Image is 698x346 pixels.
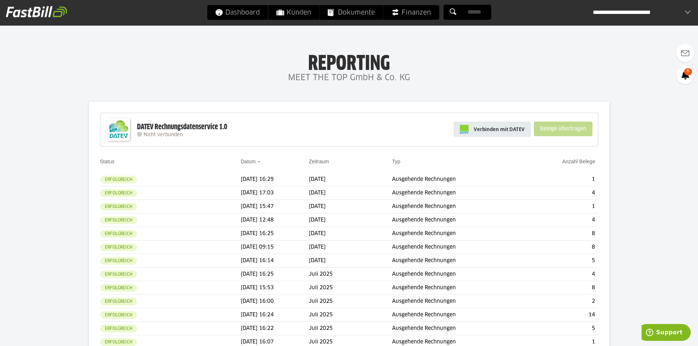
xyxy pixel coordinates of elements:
[309,159,329,164] a: Zeitraum
[534,122,592,136] sl-button: Belege übertragen
[241,173,309,186] td: [DATE] 16:29
[392,322,524,335] td: Ausgehende Rechnungen
[241,254,309,268] td: [DATE] 16:14
[144,133,183,137] span: Nicht verbunden
[524,308,598,322] td: 14
[137,122,227,132] div: DATEV Rechnungsdatenservice 1.0
[241,186,309,200] td: [DATE] 17:03
[309,308,392,322] td: Juli 2025
[6,6,67,18] img: fastbill_logo_white.png
[392,295,524,308] td: Ausgehende Rechnungen
[100,257,137,265] sl-badge: Erfolgreich
[241,213,309,227] td: [DATE] 12:48
[392,241,524,254] td: Ausgehende Rechnungen
[309,213,392,227] td: [DATE]
[215,5,260,20] span: Dashboard
[100,298,137,305] sl-badge: Erfolgreich
[257,161,262,163] img: sort_desc.gif
[392,200,524,213] td: Ausgehende Rechnungen
[309,241,392,254] td: [DATE]
[241,295,309,308] td: [DATE] 16:00
[524,254,598,268] td: 5
[241,268,309,281] td: [DATE] 16:25
[524,268,598,281] td: 4
[562,159,595,164] a: Anzahl Belege
[524,295,598,308] td: 2
[524,173,598,186] td: 1
[241,241,309,254] td: [DATE] 09:15
[392,173,524,186] td: Ausgehende Rechnungen
[392,254,524,268] td: Ausgehende Rechnungen
[241,227,309,241] td: [DATE] 16:25
[524,200,598,213] td: 1
[392,308,524,322] td: Ausgehende Rechnungen
[383,5,439,20] a: Finanzen
[524,213,598,227] td: 4
[454,122,531,137] a: Verbinden mit DATEV
[73,52,625,71] h1: Reporting
[100,176,137,183] sl-badge: Erfolgreich
[309,281,392,295] td: Juli 2025
[392,281,524,295] td: Ausgehende Rechnungen
[100,159,115,164] a: Status
[100,230,137,238] sl-badge: Erfolgreich
[524,186,598,200] td: 4
[309,268,392,281] td: Juli 2025
[241,322,309,335] td: [DATE] 16:22
[392,227,524,241] td: Ausgehende Rechnungen
[391,5,431,20] span: Finanzen
[241,308,309,322] td: [DATE] 16:24
[207,5,268,20] a: Dashboard
[309,173,392,186] td: [DATE]
[460,125,469,134] img: pi-datev-logo-farbig-24.svg
[524,241,598,254] td: 8
[100,189,137,197] sl-badge: Erfolgreich
[309,295,392,308] td: Juli 2025
[524,281,598,295] td: 8
[392,213,524,227] td: Ausgehende Rechnungen
[104,115,133,144] img: DATEV-Datenservice Logo
[276,5,311,20] span: Kunden
[100,216,137,224] sl-badge: Erfolgreich
[241,281,309,295] td: [DATE] 15:53
[309,322,392,335] td: Juli 2025
[392,159,400,164] a: Typ
[100,311,137,319] sl-badge: Erfolgreich
[309,200,392,213] td: [DATE]
[100,338,137,346] sl-badge: Erfolgreich
[100,325,137,332] sl-badge: Erfolgreich
[676,66,694,84] a: 6
[392,268,524,281] td: Ausgehende Rechnungen
[328,5,375,20] span: Dokumente
[100,243,137,251] sl-badge: Erfolgreich
[309,186,392,200] td: [DATE]
[642,324,691,342] iframe: Öffnet ein Widget, in dem Sie weitere Informationen finden
[524,322,598,335] td: 5
[100,203,137,211] sl-badge: Erfolgreich
[309,227,392,241] td: [DATE]
[474,126,525,133] span: Verbinden mit DATEV
[241,159,256,164] a: Datum
[524,227,598,241] td: 8
[100,271,137,278] sl-badge: Erfolgreich
[684,68,692,75] span: 6
[309,254,392,268] td: [DATE]
[100,284,137,292] sl-badge: Erfolgreich
[268,5,319,20] a: Kunden
[241,200,309,213] td: [DATE] 15:47
[320,5,383,20] a: Dokumente
[392,186,524,200] td: Ausgehende Rechnungen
